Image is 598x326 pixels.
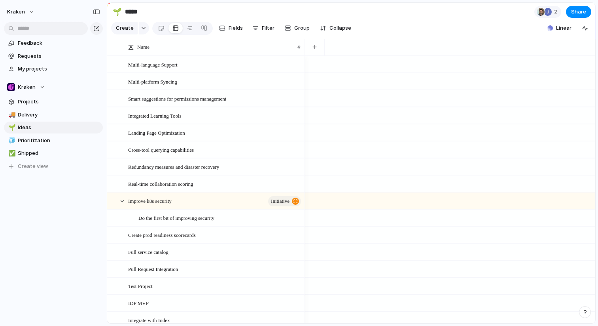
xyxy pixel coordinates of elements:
a: My projects [4,63,103,75]
a: Projects [4,96,103,108]
button: Group [281,22,314,34]
span: Create view [18,162,48,170]
div: 🧊 [8,136,14,145]
button: Create [111,22,138,34]
span: Integrate with Index [128,315,170,324]
button: 🌱 [7,124,15,132]
span: IDP MVP [128,298,149,307]
span: Prioritization [18,137,100,145]
span: Requests [18,52,100,60]
span: Full service catalog [128,247,168,256]
span: 2 [554,8,560,16]
span: Kraken [18,83,36,91]
span: Filter [262,24,274,32]
div: ✅ [8,149,14,158]
span: Multi-language Support [128,60,178,69]
span: Share [571,8,586,16]
div: 🌱 [8,123,14,132]
span: Cross-tool querying capabilities [128,145,194,154]
a: ✅Shipped [4,147,103,159]
button: Linear [544,22,575,34]
a: Requests [4,50,103,62]
span: Smart suggestions for permissions management [128,94,226,103]
button: Share [566,6,591,18]
span: Landing Page Optimization [128,128,185,137]
span: Shipped [18,149,100,157]
span: Do the first bit of improving security [138,213,214,222]
span: Linear [556,24,572,32]
span: Redundancy measures and disaster recovery [128,162,219,171]
button: 🧊 [7,137,15,145]
span: Pull Request Integration [128,264,178,273]
span: Name [137,43,149,51]
button: Create view [4,160,103,172]
span: Ideas [18,124,100,132]
span: Real-time collaboration scoring [128,179,193,188]
button: Filter [249,22,278,34]
span: Create [116,24,134,32]
span: Multi-platform Syncing [128,77,177,86]
button: 🚚 [7,111,15,119]
span: Create prod readiness scorecards [128,230,196,239]
span: Integrated Learning Tools [128,111,182,120]
button: Fields [216,22,246,34]
span: Fields [229,24,243,32]
span: Projects [18,98,100,106]
button: ✅ [7,149,15,157]
button: 🌱 [111,6,123,18]
span: initiative [271,196,290,207]
span: My projects [18,65,100,73]
a: 🚚Delivery [4,109,103,121]
span: Delivery [18,111,100,119]
span: Group [294,24,310,32]
span: Kraken [7,8,25,16]
button: Kraken [4,6,39,18]
span: Improve k8s security [128,196,172,205]
button: initiative [268,196,301,206]
div: 🌱 [113,6,121,17]
span: Test Project [128,281,153,290]
a: 🌱Ideas [4,122,103,133]
a: Feedback [4,37,103,49]
span: Collapse [329,24,351,32]
button: Kraken [4,81,103,93]
div: 🚚 [8,110,14,119]
span: Feedback [18,39,100,47]
a: 🧊Prioritization [4,135,103,147]
button: Collapse [317,22,354,34]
